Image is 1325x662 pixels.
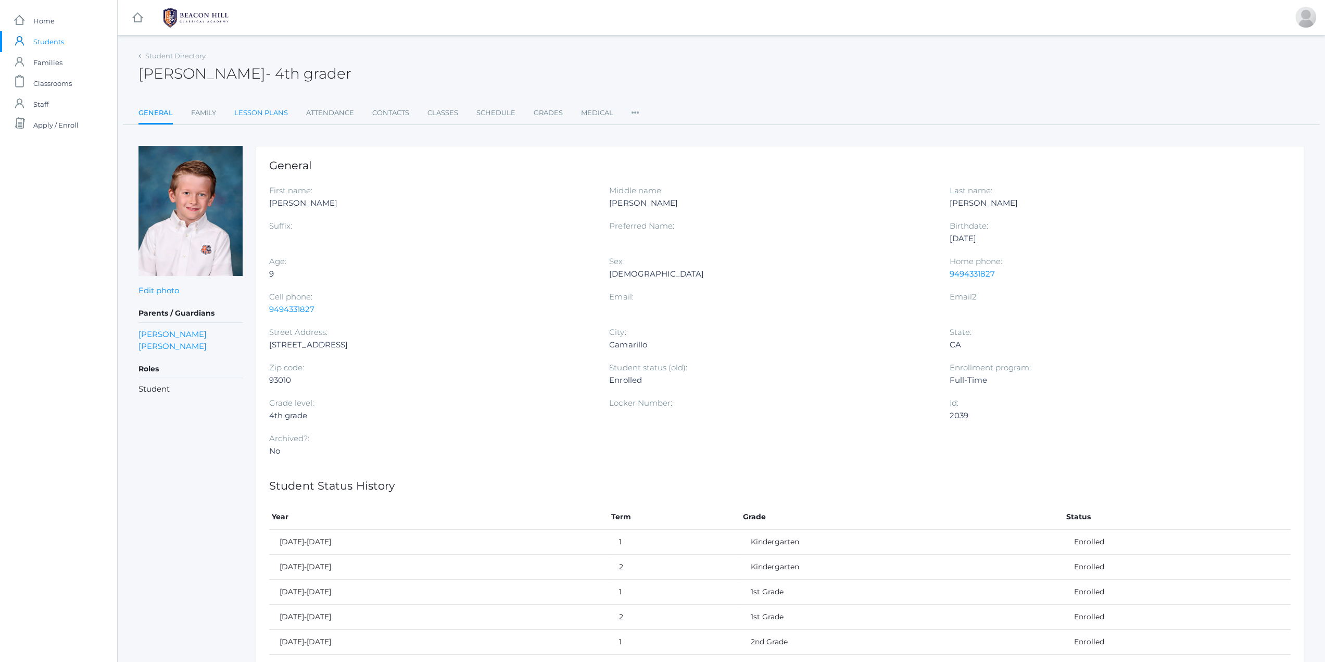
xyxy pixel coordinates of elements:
[269,445,594,457] div: No
[145,52,206,60] a: Student Directory
[33,31,64,52] span: Students
[476,103,515,123] a: Schedule
[33,73,72,94] span: Classrooms
[138,146,243,276] img: Timothy Edlin
[950,232,1274,245] div: [DATE]
[269,529,609,554] td: [DATE]-[DATE]
[609,629,740,654] td: 1
[269,374,594,386] div: 93010
[266,65,351,82] span: - 4th grader
[427,103,458,123] a: Classes
[609,197,933,209] div: [PERSON_NAME]
[950,185,992,195] label: Last name:
[581,103,613,123] a: Medical
[950,292,978,302] label: Email2:
[138,328,207,340] a: [PERSON_NAME]
[306,103,354,123] a: Attendance
[269,363,304,372] label: Zip code:
[269,268,594,280] div: 9
[269,629,609,654] td: [DATE]-[DATE]
[1063,629,1291,654] td: Enrolled
[269,159,1291,171] h1: General
[138,285,179,295] a: Edit photo
[1063,554,1291,579] td: Enrolled
[269,339,594,351] div: [STREET_ADDRESS]
[609,292,633,302] label: Email:
[138,305,243,322] h5: Parents / Guardians
[269,304,314,314] a: 9494331827
[609,185,662,195] label: Middle name:
[609,398,672,408] label: Locker Number:
[191,103,216,123] a: Family
[740,579,1064,604] td: 1st Grade
[740,505,1064,530] th: Grade
[138,103,173,125] a: General
[138,66,351,82] h2: [PERSON_NAME]
[950,409,1274,422] div: 2039
[269,197,594,209] div: [PERSON_NAME]
[740,554,1064,579] td: Kindergarten
[157,5,235,31] img: 1_BHCALogos-05.png
[740,604,1064,629] td: 1st Grade
[269,185,312,195] label: First name:
[950,398,958,408] label: Id:
[33,10,55,31] span: Home
[950,197,1274,209] div: [PERSON_NAME]
[740,529,1064,554] td: Kindergarten
[609,327,626,337] label: City:
[33,52,62,73] span: Families
[1295,7,1316,28] div: Ramona Edlin
[372,103,409,123] a: Contacts
[950,339,1274,351] div: CA
[138,383,243,395] li: Student
[950,374,1274,386] div: Full-Time
[950,221,988,231] label: Birthdate:
[138,340,207,352] a: [PERSON_NAME]
[609,554,740,579] td: 2
[33,94,48,115] span: Staff
[269,221,292,231] label: Suffix:
[1063,604,1291,629] td: Enrolled
[609,529,740,554] td: 1
[1063,505,1291,530] th: Status
[269,292,312,302] label: Cell phone:
[534,103,563,123] a: Grades
[234,103,288,123] a: Lesson Plans
[269,256,286,266] label: Age:
[269,409,594,422] div: 4th grade
[33,115,79,135] span: Apply / Enroll
[609,268,933,280] div: [DEMOGRAPHIC_DATA]
[138,360,243,378] h5: Roles
[269,579,609,604] td: [DATE]-[DATE]
[269,604,609,629] td: [DATE]-[DATE]
[950,363,1031,372] label: Enrollment program:
[950,256,1002,266] label: Home phone:
[609,256,624,266] label: Sex:
[609,579,740,604] td: 1
[1063,579,1291,604] td: Enrolled
[269,433,309,443] label: Archived?:
[269,398,314,408] label: Grade level:
[609,374,933,386] div: Enrolled
[609,221,674,231] label: Preferred Name:
[609,604,740,629] td: 2
[269,554,609,579] td: [DATE]-[DATE]
[609,505,740,530] th: Term
[269,480,1291,492] h1: Student Status History
[950,327,971,337] label: State:
[609,339,933,351] div: Camarillo
[269,505,609,530] th: Year
[950,269,995,279] a: 9494331827
[1063,529,1291,554] td: Enrolled
[740,629,1064,654] td: 2nd Grade
[269,327,327,337] label: Street Address:
[609,363,687,372] label: Student status (old):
